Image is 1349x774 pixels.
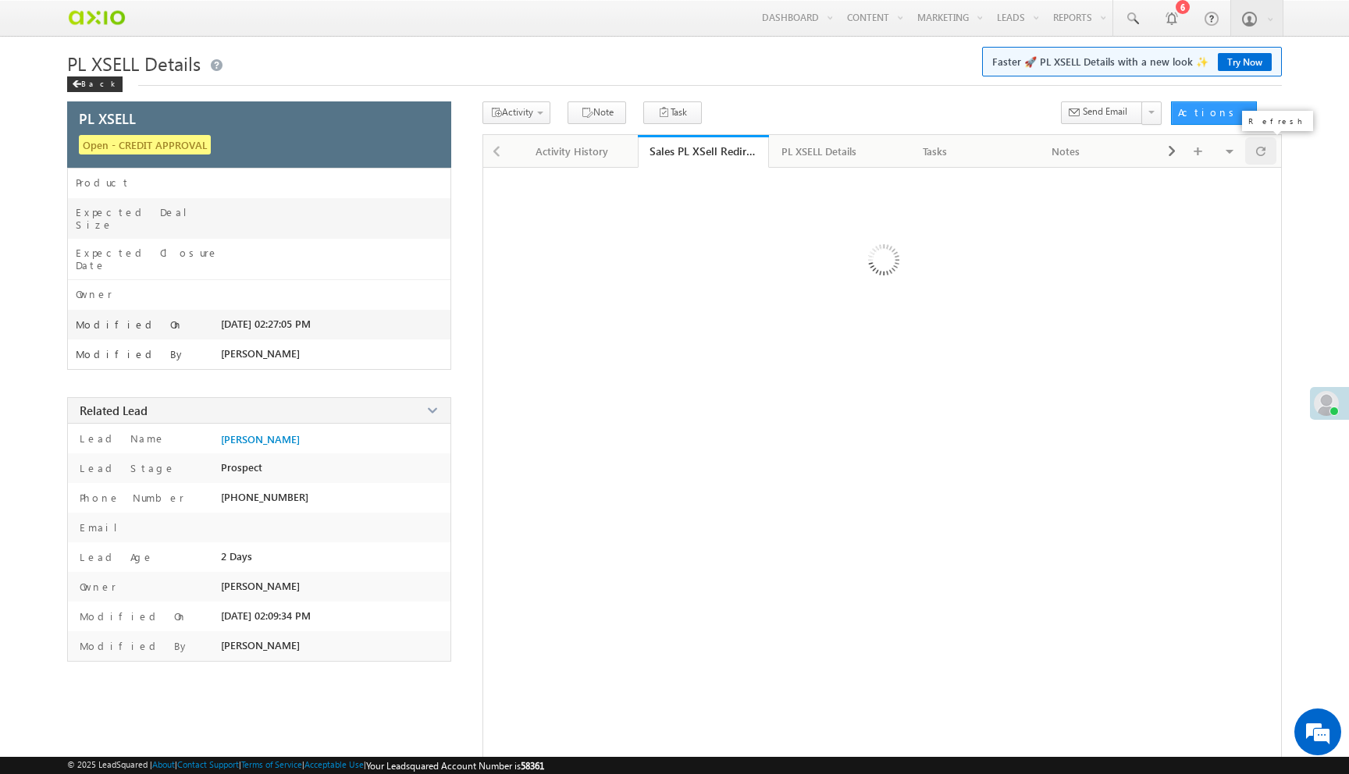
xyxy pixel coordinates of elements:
[638,135,769,166] li: Sales PL XSell Redirection
[221,347,300,360] span: [PERSON_NAME]
[521,760,544,772] span: 58361
[1002,135,1133,168] a: Notes
[568,101,626,124] button: Note
[520,142,625,161] div: Activity History
[76,176,130,189] label: Product
[76,639,190,652] label: Modified By
[221,318,311,330] span: [DATE] 02:27:05 PM
[1171,101,1257,125] button: Actions
[76,520,130,534] label: Email
[1248,115,1307,126] p: Refresh
[1218,53,1272,71] a: Try Now
[79,135,211,154] span: Open - CREDIT APPROVAL
[27,82,66,102] img: d_60004797649_company_0_60004797649
[67,51,201,76] span: PL XSELL Details
[221,639,300,652] span: [PERSON_NAME]
[643,101,702,124] button: Task
[781,142,856,161] div: PL XSELL Details
[67,759,544,772] span: © 2025 LeadSquared | | | | |
[79,108,136,128] span: PL XSELL
[76,609,187,623] label: Modified On
[76,461,176,474] label: Lead Stage
[221,609,311,622] span: [DATE] 02:09:34 PM
[152,759,175,769] a: About
[221,461,262,474] span: Prospect
[482,101,550,124] button: Activity
[304,759,364,769] a: Acceptable Use
[76,580,116,593] label: Owner
[76,491,184,504] label: Phone Number
[76,288,112,300] label: Owner
[507,135,639,168] a: Activity History
[20,144,285,467] textarea: Type your message and hit 'Enter'
[1061,101,1143,124] button: Send Email
[80,403,148,418] span: Related Lead
[638,135,769,168] a: Sales PL XSell Redirection
[870,135,1002,168] a: Tasks
[81,82,262,102] div: Chat with us now
[221,491,308,503] span: [PHONE_NUMBER]
[76,318,183,331] label: Modified On
[256,8,294,45] div: Minimize live chat window
[221,580,300,592] span: [PERSON_NAME]
[366,760,544,772] span: Your Leadsquared Account Number is
[67,76,123,92] div: Back
[241,759,302,769] a: Terms of Service
[769,135,870,168] a: PL XSELL Details
[76,550,154,563] label: Lead Age
[1132,135,1263,168] a: Documents
[76,206,221,231] label: Expected Deal Size
[177,759,239,769] a: Contact Support
[67,4,126,31] img: Custom Logo
[883,142,988,161] div: Tasks
[1178,105,1240,119] div: Actions
[319,6,480,168] img: Loading ...
[1083,105,1127,119] span: Send Email
[76,348,186,360] label: Modified By
[502,106,533,118] span: Activity
[221,550,252,563] span: 2 Days
[992,54,1272,69] span: Faster 🚀 PL XSELL Details with a new look ✨
[76,431,166,445] label: Lead Name
[76,247,221,272] label: Expected Closure Date
[221,433,300,446] a: [PERSON_NAME]
[1014,142,1119,161] div: Notes
[650,144,757,158] div: Sales PL XSell Redirection
[1144,142,1249,161] div: Documents
[212,481,283,502] em: Start Chat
